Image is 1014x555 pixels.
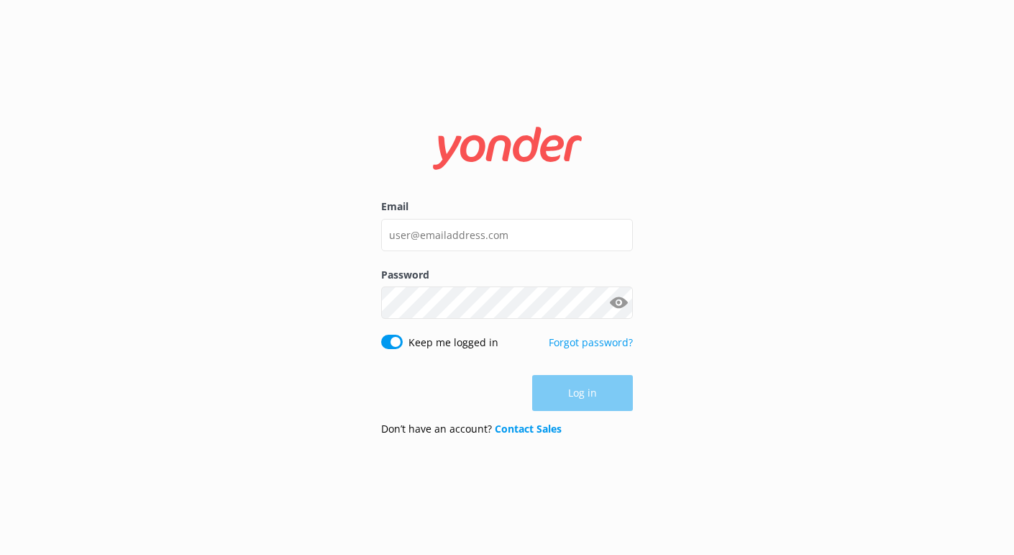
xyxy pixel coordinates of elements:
[495,422,562,436] a: Contact Sales
[408,335,498,351] label: Keep me logged in
[549,335,633,349] a: Forgot password?
[381,219,633,251] input: user@emailaddress.com
[381,267,633,283] label: Password
[604,289,633,317] button: Show password
[381,199,633,215] label: Email
[381,421,562,437] p: Don’t have an account?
